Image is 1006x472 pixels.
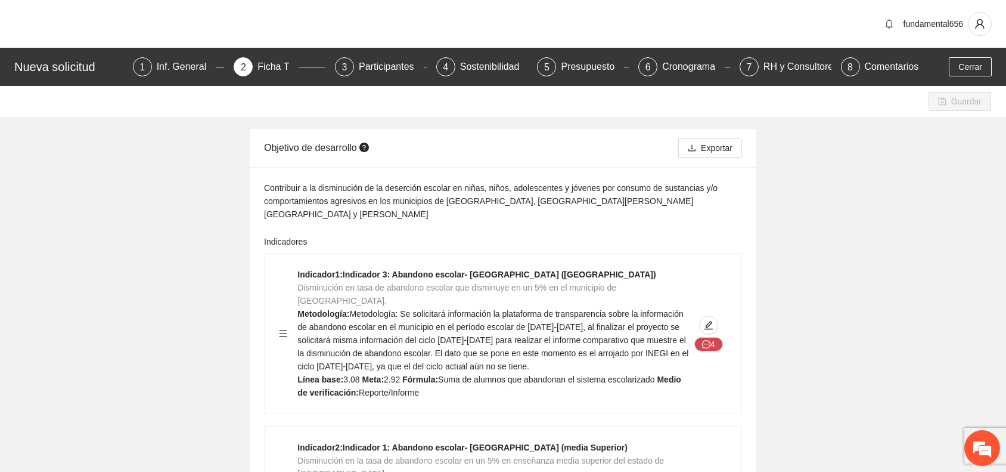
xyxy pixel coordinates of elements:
span: message [702,340,710,350]
span: 1 [139,62,145,72]
span: menu [279,329,287,338]
strong: Metodología: [297,309,349,319]
span: Cerrar [958,60,982,73]
span: Reporte/Informe [359,388,419,397]
span: download [688,144,696,153]
div: Comentarios [865,57,919,76]
div: Presupuesto [561,57,624,76]
div: 2Ficha T [234,57,325,76]
span: 4 [443,62,448,72]
span: 2.92 [384,375,400,384]
div: RH y Consultores [763,57,847,76]
span: 2 [241,62,246,72]
span: question-circle [359,143,369,152]
span: fundamental656 [903,19,963,29]
div: Ficha T [257,57,299,76]
span: user [968,18,991,29]
div: 7RH y Consultores [740,57,831,76]
div: Inf. General [157,57,216,76]
div: 8Comentarios [841,57,919,76]
button: bell [880,14,899,33]
div: 5Presupuesto [537,57,629,76]
label: Indicadores [264,235,307,248]
div: Cronograma [662,57,725,76]
div: Participantes [359,57,424,76]
div: 3Participantes [335,57,427,76]
div: Nueva solicitud [14,57,126,76]
div: 6Cronograma [638,57,730,76]
span: 8 [847,62,853,72]
strong: Indicador 2 : Indicador 1: Abandono escolar- [GEOGRAPHIC_DATA] (media Superior) [297,443,628,452]
span: 3 [342,62,347,72]
div: Sostenibilidad [460,57,529,76]
span: 6 [645,62,651,72]
strong: Indicador 1 : Indicador 3: Abandono escolar- [GEOGRAPHIC_DATA] ([GEOGRAPHIC_DATA]) [297,270,656,279]
span: Objetivo de desarrollo [264,143,372,153]
span: edit [700,320,718,330]
button: downloadExportar [678,138,742,158]
button: Cerrar [949,57,992,76]
span: 7 [746,62,752,72]
div: Contribuir a la disminución de la deserción escolar en niñas, niños, adolescentes y jóvenes por c... [264,181,742,221]
span: Disminución en tasa de abandono escolar que disminuye en un 5% en el municipio de [GEOGRAPHIC_DATA]. [297,283,616,306]
div: 4Sostenibilidad [436,57,528,76]
div: 1Inf. General [133,57,225,76]
button: saveGuardar [929,92,991,111]
span: Metodología: Se solicitará información la plataforma de transparencia sobre la información de aba... [297,309,688,371]
span: Exportar [701,141,732,155]
span: 5 [544,62,549,72]
span: 3.08 [343,375,359,384]
button: user [968,12,992,36]
strong: Línea base: [297,375,343,384]
strong: Meta: [362,375,384,384]
span: Suma de alumnos que abandonan el sistema escolarizado [438,375,654,384]
button: edit [699,316,718,335]
strong: Fórmula: [402,375,438,384]
button: message4 [694,337,723,351]
span: bell [880,19,898,29]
